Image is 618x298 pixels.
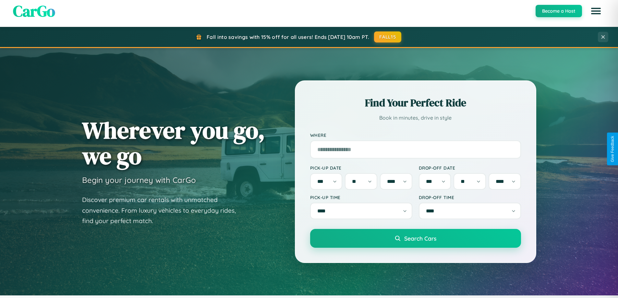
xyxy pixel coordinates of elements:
h2: Find Your Perfect Ride [310,96,521,110]
label: Pick-up Date [310,165,412,171]
label: Pick-up Time [310,195,412,200]
label: Where [310,132,521,138]
h3: Begin your journey with CarGo [82,175,196,185]
p: Discover premium car rentals with unmatched convenience. From luxury vehicles to everyday rides, ... [82,195,244,226]
button: Become a Host [536,5,582,17]
label: Drop-off Date [419,165,521,171]
span: CarGo [13,0,55,22]
p: Book in minutes, drive in style [310,113,521,123]
button: Open menu [587,2,605,20]
label: Drop-off Time [419,195,521,200]
h1: Wherever you go, we go [82,117,265,169]
button: FALL15 [374,31,401,42]
span: Search Cars [404,235,436,242]
button: Search Cars [310,229,521,248]
span: Fall into savings with 15% off for all users! Ends [DATE] 10am PT. [207,34,369,40]
div: Give Feedback [610,136,615,162]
